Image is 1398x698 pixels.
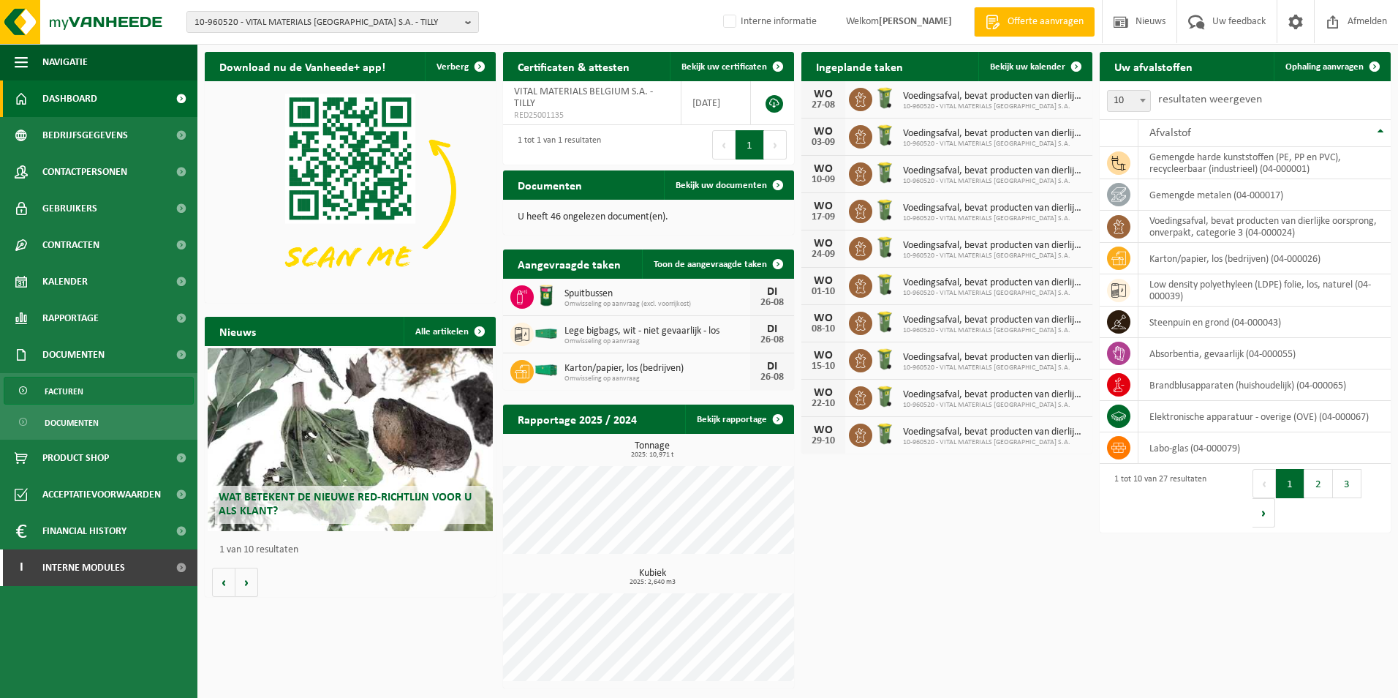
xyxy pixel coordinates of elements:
[564,326,750,337] span: Lege bigbags, wit - niet gevaarlijk - los
[1274,52,1389,81] a: Ophaling aanvragen
[903,315,1085,326] span: Voedingsafval, bevat producten van dierlijke oorsprong, onverpakt, categorie 3
[4,377,194,405] a: Facturen
[219,492,472,517] span: Wat betekent de nieuwe RED-richtlijn voor u als klant?
[510,129,601,161] div: 1 tot 1 van 1 resultaten
[809,175,838,185] div: 10-09
[45,378,83,405] span: Facturen
[903,140,1085,149] span: 10-960520 - VITAL MATERIALS [GEOGRAPHIC_DATA] S.A.
[757,372,787,383] div: 26-08
[872,86,897,110] img: WB-0140-HPE-GN-50
[872,421,897,446] img: WB-0140-HPE-GN-50
[809,424,838,436] div: WO
[903,438,1085,447] span: 10-960520 - VITAL MATERIALS [GEOGRAPHIC_DATA] S.A.
[1138,401,1391,432] td: elektronische apparatuur - overige (OVE) (04-000067)
[1107,468,1206,529] div: 1 tot 10 van 27 resultaten
[974,7,1095,37] a: Offerte aanvragen
[1138,369,1391,401] td: brandblusapparaten (huishoudelijk) (04-000065)
[736,130,764,160] button: 1
[534,283,559,308] img: PB-OT-0200-MET-00-03
[1252,469,1276,498] button: Previous
[42,44,88,80] span: Navigatie
[903,364,1085,372] span: 10-960520 - VITAL MATERIALS [GEOGRAPHIC_DATA] S.A.
[510,579,794,586] span: 2025: 2,640 m3
[510,451,794,459] span: 2025: 10,971 t
[903,165,1085,177] span: Voedingsafval, bevat producten van dierlijke oorsprong, onverpakt, categorie 3
[564,337,750,346] span: Omwisseling op aanvraag
[903,277,1085,289] span: Voedingsafval, bevat producten van dierlijke oorsprong, onverpakt, categorie 3
[872,272,897,297] img: WB-0140-HPE-GN-50
[42,227,99,263] span: Contracten
[809,89,838,100] div: WO
[1107,90,1151,112] span: 10
[990,62,1065,72] span: Bekijk uw kalender
[1138,243,1391,274] td: karton/papier, los (bedrijven) (04-000026)
[4,408,194,436] a: Documenten
[978,52,1091,81] a: Bekijk uw kalender
[42,549,125,586] span: Interne modules
[809,350,838,361] div: WO
[757,361,787,372] div: DI
[510,568,794,586] h3: Kubiek
[681,81,751,125] td: [DATE]
[809,200,838,212] div: WO
[757,335,787,345] div: 26-08
[642,249,793,279] a: Toon de aangevraagde taken
[903,177,1085,186] span: 10-960520 - VITAL MATERIALS [GEOGRAPHIC_DATA] S.A.
[809,275,838,287] div: WO
[872,198,897,222] img: WB-0140-HPE-GN-50
[518,212,779,222] p: U heeft 46 ongelezen document(en).
[186,11,479,33] button: 10-960520 - VITAL MATERIALS [GEOGRAPHIC_DATA] S.A. - TILLY
[564,300,750,309] span: Omwisseling op aanvraag (excl. voorrijkost)
[42,117,128,154] span: Bedrijfsgegevens
[235,568,258,597] button: Volgende
[514,86,653,109] span: VITAL MATERIALS BELGIUM S.A. - TILLY
[872,235,897,260] img: WB-0140-HPE-GN-50
[809,249,838,260] div: 24-09
[809,361,838,372] div: 15-10
[1138,211,1391,243] td: voedingsafval, bevat producten van dierlijke oorsprong, onverpakt, categorie 3 (04-000024)
[903,91,1085,102] span: Voedingsafval, bevat producten van dierlijke oorsprong, onverpakt, categorie 3
[219,545,488,555] p: 1 van 10 resultaten
[809,212,838,222] div: 17-09
[872,160,897,185] img: WB-0140-HPE-GN-50
[903,240,1085,252] span: Voedingsafval, bevat producten van dierlijke oorsprong, onverpakt, categorie 3
[903,427,1085,438] span: Voedingsafval, bevat producten van dierlijke oorsprong, onverpakt, categorie 3
[903,389,1085,401] span: Voedingsafval, bevat producten van dierlijke oorsprong, onverpakt, categorie 3
[764,130,787,160] button: Next
[872,384,897,409] img: WB-0140-HPE-GN-50
[534,326,559,339] img: HK-XC-30-GN-00
[712,130,736,160] button: Previous
[685,405,793,434] a: Bekijk rapportage
[510,441,794,459] h3: Tonnage
[503,52,644,80] h2: Certificaten & attesten
[809,287,838,297] div: 01-10
[564,288,750,300] span: Spuitbussen
[1252,498,1275,528] button: Next
[809,399,838,409] div: 22-10
[15,549,28,586] span: I
[903,326,1085,335] span: 10-960520 - VITAL MATERIALS [GEOGRAPHIC_DATA] S.A.
[872,309,897,334] img: WB-0140-HPE-GN-50
[208,348,493,531] a: Wat betekent de nieuwe RED-richtlijn voor u als klant?
[903,203,1085,214] span: Voedingsafval, bevat producten van dierlijke oorsprong, onverpakt, categorie 3
[1333,469,1361,498] button: 3
[809,436,838,446] div: 29-10
[514,110,670,121] span: RED25001135
[1100,52,1207,80] h2: Uw afvalstoffen
[534,364,559,377] img: HK-XR-30-GN-00
[212,568,235,597] button: Vorige
[42,513,126,549] span: Financial History
[903,128,1085,140] span: Voedingsafval, bevat producten van dierlijke oorsprong, onverpakt, categorie 3
[42,154,127,190] span: Contactpersonen
[757,286,787,298] div: DI
[42,80,97,117] span: Dashboard
[564,363,750,375] span: Karton/papier, los (bedrijven)
[1138,179,1391,211] td: gemengde metalen (04-000017)
[670,52,793,81] a: Bekijk uw certificaten
[903,214,1085,223] span: 10-960520 - VITAL MATERIALS [GEOGRAPHIC_DATA] S.A.
[503,405,651,433] h2: Rapportage 2025 / 2024
[1138,432,1391,464] td: labo-glas (04-000079)
[42,300,99,337] span: Rapportage
[681,62,767,72] span: Bekijk uw certificaten
[809,138,838,148] div: 03-09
